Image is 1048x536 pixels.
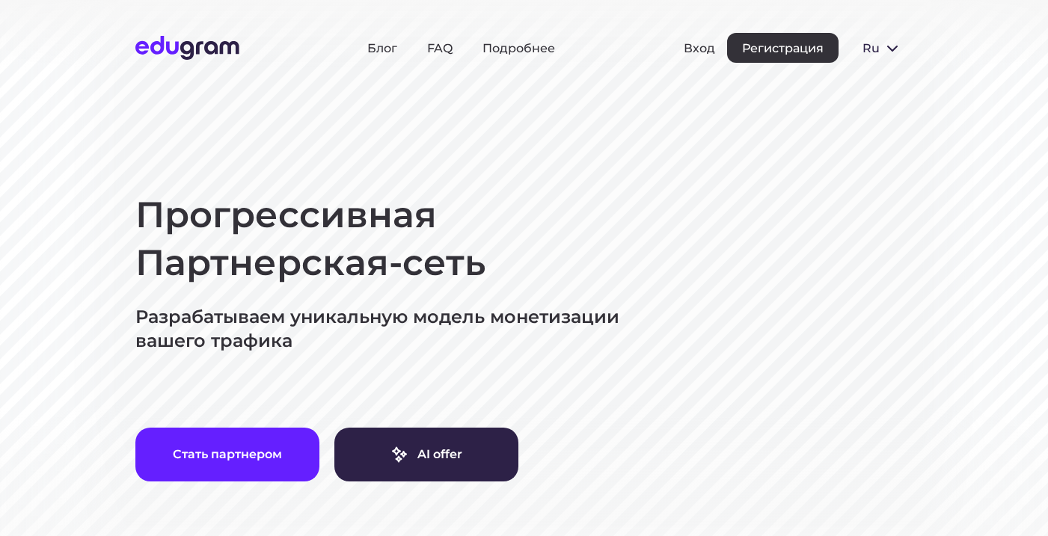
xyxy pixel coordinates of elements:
button: Вход [684,41,715,55]
span: ru [862,41,877,55]
a: FAQ [427,41,453,55]
a: AI offer [334,428,518,481]
button: ru [851,33,913,63]
h1: Прогрессивная Партнерская-сеть [135,191,913,287]
a: Блог [367,41,397,55]
button: Стать партнером [135,428,319,481]
p: Разрабатываем уникальную модель монетизации вашего трафика [135,305,913,353]
a: Подробнее [482,41,555,55]
button: Регистрация [727,33,839,63]
img: Edugram Logo [135,36,239,60]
